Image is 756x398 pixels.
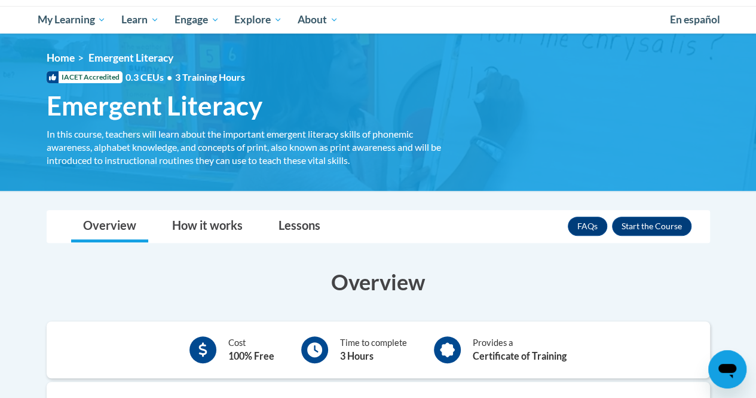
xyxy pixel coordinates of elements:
[228,350,274,361] b: 100% Free
[167,71,172,83] span: •
[473,336,567,363] div: Provides a
[298,13,338,27] span: About
[114,6,167,34] a: Learn
[662,7,728,32] a: En español
[612,217,691,236] button: Enroll
[47,267,710,297] h3: Overview
[340,350,374,361] b: 3 Hours
[267,211,332,242] a: Lessons
[670,13,720,26] span: En español
[47,51,75,64] a: Home
[227,6,290,34] a: Explore
[167,6,227,34] a: Engage
[160,211,255,242] a: How it works
[47,90,262,121] span: Emergent Literacy
[708,350,746,388] iframe: Button to launch messaging window
[290,6,346,34] a: About
[473,350,567,361] b: Certificate of Training
[30,6,114,34] a: My Learning
[71,211,148,242] a: Overview
[47,127,459,167] div: In this course, teachers will learn about the important emergent literacy skills of phonemic awar...
[47,71,123,83] span: IACET Accredited
[121,13,159,27] span: Learn
[340,336,407,363] div: Time to complete
[126,71,245,84] span: 0.3 CEUs
[88,51,173,64] span: Emergent Literacy
[37,13,106,27] span: My Learning
[228,336,274,363] div: Cost
[568,217,607,236] a: FAQs
[175,71,245,83] span: 3 Training Hours
[29,6,728,34] div: Main menu
[234,13,282,27] span: Explore
[175,13,219,27] span: Engage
